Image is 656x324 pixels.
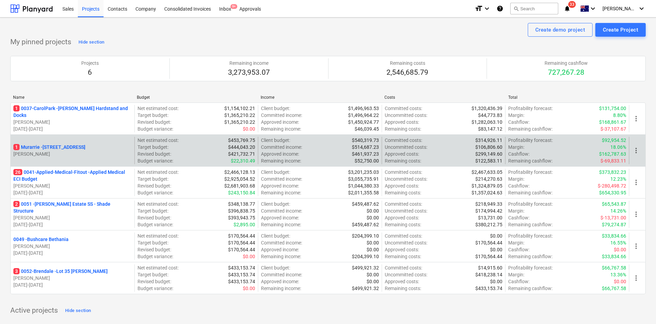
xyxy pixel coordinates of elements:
p: $499,921.32 [352,264,379,271]
span: 1 [13,144,20,150]
p: $168,861.67 [599,119,626,125]
span: 33 [568,1,576,8]
p: $-69,833.11 [600,157,626,164]
p: Remaining costs : [385,189,421,196]
p: $218,949.33 [475,201,502,207]
p: 2,546,685.79 [386,68,428,77]
p: Target budget : [138,112,168,119]
p: $396,838.75 [228,207,255,214]
p: $2,011,355.58 [348,189,379,196]
p: Remaining costs [386,60,428,67]
p: $0.00 [243,285,255,292]
p: $33,834.66 [602,253,626,260]
p: $0.00 [490,246,502,253]
p: $122,583.11 [475,157,502,164]
p: $44,773.83 [478,112,502,119]
p: Net estimated cost : [138,105,179,112]
p: $2,895.00 [234,221,255,228]
p: Uncommitted costs : [385,207,427,214]
p: $514,687.23 [352,144,379,151]
p: $1,496,963.53 [348,105,379,112]
i: keyboard_arrow_down [483,4,491,13]
p: Committed income : [261,112,302,119]
p: Profitability forecast : [508,137,553,144]
p: Murarrie - [STREET_ADDRESS] [13,144,85,151]
p: $0.00 [367,239,379,246]
p: $393,943.75 [228,214,255,221]
p: Budget variance : [138,189,173,196]
p: Budget variance : [138,221,173,228]
p: 0041-Applied-Medical-Fitout - Applied Medical ECI Budget [13,169,132,182]
p: $22,310.49 [231,157,255,164]
p: $348,138.77 [228,201,255,207]
p: Approved costs : [385,278,419,285]
p: Remaining income : [261,125,301,132]
p: $433,153.74 [228,264,255,271]
p: $0.00 [367,246,379,253]
p: $1,357,024.63 [472,189,502,196]
p: $373,832.23 [599,169,626,176]
p: Uncommitted costs : [385,112,427,119]
p: 0037-CarolPark - [PERSON_NAME] Hardstand and Docks [13,105,132,119]
i: keyboard_arrow_down [637,4,646,13]
p: $66,767.58 [602,264,626,271]
p: $243,150.84 [228,189,255,196]
p: $1,154,102.21 [224,105,255,112]
span: 26 [13,169,22,175]
p: $1,044,380.33 [348,182,379,189]
p: $299,149.60 [475,151,502,157]
div: 0049 -Bushcare Bethania[PERSON_NAME][DATE]-[DATE] [13,236,132,256]
p: Profitability forecast : [508,232,553,239]
p: Remaining cashflow [545,60,588,67]
p: $14,915.60 [478,264,502,271]
i: keyboard_arrow_down [589,4,597,13]
p: Revised budget : [138,278,171,285]
p: Client budget : [261,264,290,271]
p: Remaining cashflow : [508,125,552,132]
p: Profitability forecast : [508,201,553,207]
button: Hide section [77,37,106,48]
p: Active projects [10,306,58,315]
span: 9+ [230,4,237,9]
p: Approved income : [261,278,299,285]
span: 2 [13,201,20,207]
p: Remaining income [228,60,270,67]
p: $0.00 [367,214,379,221]
p: Remaining income : [261,221,301,228]
p: $106,806.60 [475,144,502,151]
p: $-37,107.67 [600,125,626,132]
p: Remaining costs : [385,285,421,292]
p: Approved income : [261,119,299,125]
p: Client budget : [261,137,290,144]
p: $1,365,210.22 [224,112,255,119]
p: $654,330.95 [599,189,626,196]
i: format_size [475,4,483,13]
p: $1,496,964.22 [348,112,379,119]
p: Revised budget : [138,151,171,157]
p: $79,274.87 [602,221,626,228]
p: Margin : [508,112,524,119]
p: Committed costs : [385,105,422,112]
p: [PERSON_NAME] [13,275,132,281]
p: $162,787.63 [599,151,626,157]
p: $170,564.44 [228,232,255,239]
p: Target budget : [138,271,168,278]
div: Name [13,95,131,100]
p: $1,320,436.39 [472,105,502,112]
p: Remaining cashflow : [508,221,552,228]
p: [PERSON_NAME] [13,214,132,221]
p: $214,270.63 [475,176,502,182]
iframe: Chat Widget [622,291,656,324]
p: Remaining cashflow : [508,253,552,260]
p: $433,153.74 [228,271,255,278]
p: Remaining income : [261,285,301,292]
p: $-280,498.72 [598,182,626,189]
span: [PERSON_NAME] [603,6,637,11]
p: $204,399.10 [352,232,379,239]
p: Remaining costs : [385,157,421,164]
p: Committed income : [261,144,302,151]
div: 20051 -[PERSON_NAME] Estate SS - Shade Structure[PERSON_NAME][DATE]-[DATE] [13,201,132,228]
p: $0.00 [490,232,502,239]
p: Committed costs : [385,201,422,207]
p: [PERSON_NAME] [13,151,132,157]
